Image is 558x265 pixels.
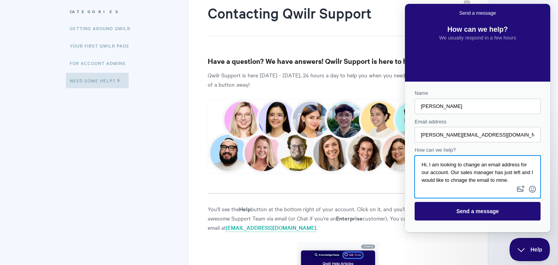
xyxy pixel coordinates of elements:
[226,224,316,232] a: [EMAIL_ADDRESS][DOMAIN_NAME]
[70,38,135,53] a: Your First Qwilr Page
[208,70,468,89] p: Qwilr Support is here [DATE] - [DATE], 24 hours a day to help you when you need it. And we're jus...
[208,204,468,232] p: You'll see the button at the bottom right of your account. Click on it, and you'll be connected t...
[70,55,131,71] a: For Account Admins
[510,238,550,261] iframe: Help Scout Beacon - Close
[336,214,363,222] b: Enterprise
[70,5,166,19] h3: Categories
[208,99,468,174] img: file-sbiJv63vfu.png
[208,56,419,66] strong: Have a question? We have answers! Qwilr Support is here to help!
[70,21,136,36] a: Getting Around Qwilr
[208,3,457,36] h1: Contacting Qwilr Support
[405,4,550,232] iframe: Help Scout Beacon - Live Chat, Contact Form, and Knowledge Base
[239,205,251,213] b: Help
[66,73,129,88] a: Need Some Help?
